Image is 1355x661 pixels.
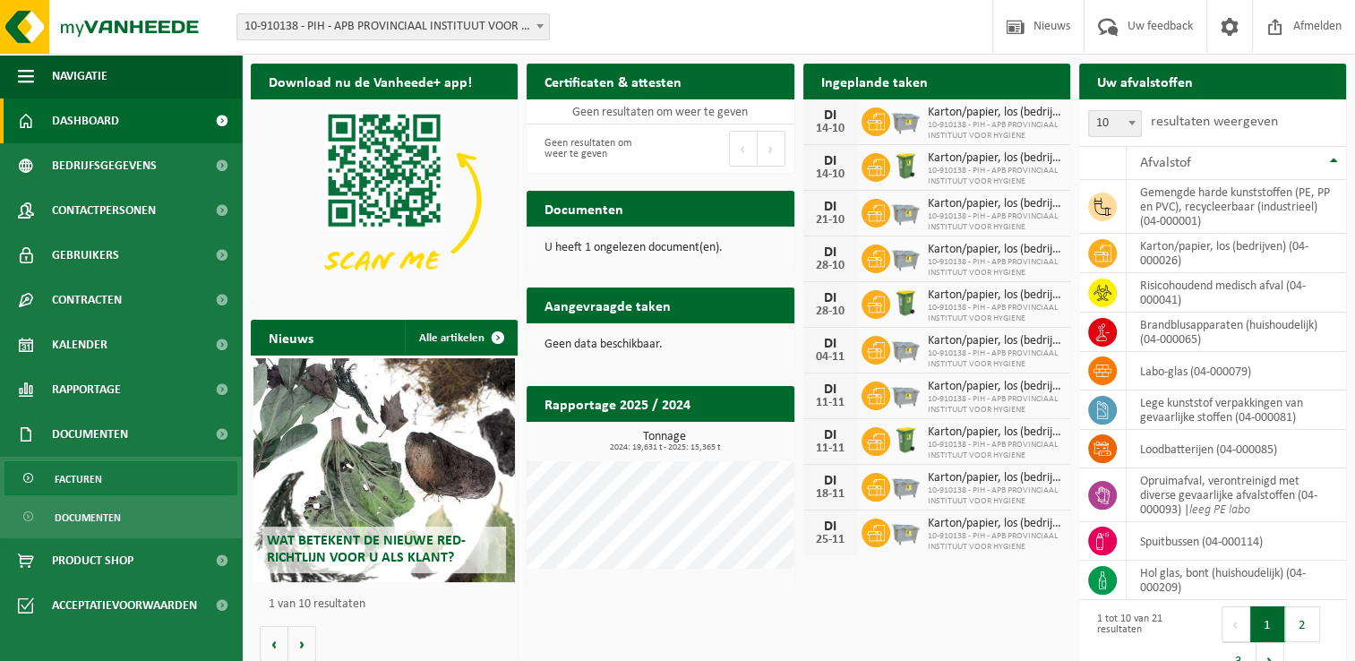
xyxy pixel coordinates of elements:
h2: Uw afvalstoffen [1079,64,1211,99]
img: WB-0240-HPE-GN-50 [890,425,921,455]
h2: Certificaten & attesten [527,64,699,99]
img: WB-2500-GAL-GY-01 [890,333,921,364]
label: resultaten weergeven [1151,115,1278,129]
h2: Nieuws [251,320,331,355]
div: DI [812,382,848,397]
div: 04-11 [812,351,848,364]
span: Contracten [52,278,122,322]
div: DI [812,245,848,260]
div: 25-11 [812,534,848,546]
img: WB-2500-GAL-GY-01 [890,105,921,135]
span: 10-910138 - PIH - APB PROVINCIAAL INSTITUUT VOOR HYGIENE - ANTWERPEN [237,14,549,39]
div: 28-10 [812,305,848,318]
div: DI [812,291,848,305]
span: Afvalstof [1140,156,1191,170]
td: risicohoudend medisch afval (04-000041) [1127,273,1346,313]
div: 18-11 [812,488,848,501]
img: WB-2500-GAL-GY-01 [890,379,921,409]
span: Navigatie [52,54,107,99]
div: DI [812,519,848,534]
button: Previous [1222,606,1250,642]
span: 10-910138 - PIH - APB PROVINCIAAL INSTITUUT VOOR HYGIENE - ANTWERPEN [236,13,550,40]
div: Geen resultaten om weer te geven [536,129,651,168]
h3: Tonnage [536,431,793,452]
span: Bedrijfsgegevens [52,143,157,188]
td: Geen resultaten om weer te geven [527,99,793,124]
span: 10-910138 - PIH - APB PROVINCIAAL INSTITUUT VOOR HYGIENE [928,211,1061,233]
span: 10-910138 - PIH - APB PROVINCIAAL INSTITUUT VOOR HYGIENE [928,348,1061,370]
span: Karton/papier, los (bedrijven) [928,106,1061,120]
i: leeg PE labo [1189,503,1250,517]
h2: Download nu de Vanheede+ app! [251,64,490,99]
p: U heeft 1 ongelezen document(en). [545,242,776,254]
span: Karton/papier, los (bedrijven) [928,197,1061,211]
p: Geen data beschikbaar. [545,339,776,351]
button: 1 [1250,606,1285,642]
span: Karton/papier, los (bedrijven) [928,380,1061,394]
span: Karton/papier, los (bedrijven) [928,517,1061,531]
div: 21-10 [812,214,848,227]
img: WB-2500-GAL-GY-01 [890,470,921,501]
span: Product Shop [52,538,133,583]
span: Karton/papier, los (bedrijven) [928,288,1061,303]
div: DI [812,154,848,168]
img: WB-2500-GAL-GY-01 [890,242,921,272]
div: 28-10 [812,260,848,272]
img: WB-2500-GAL-GY-01 [890,516,921,546]
td: labo-glas (04-000079) [1127,352,1346,391]
button: Previous [729,131,758,167]
span: Documenten [55,501,121,535]
a: Facturen [4,461,237,495]
span: Facturen [55,462,102,496]
img: WB-2500-GAL-GY-01 [890,196,921,227]
span: Acceptatievoorwaarden [52,583,197,628]
span: Karton/papier, los (bedrijven) [928,471,1061,485]
div: 14-10 [812,168,848,181]
span: Contactpersonen [52,188,156,233]
span: Kalender [52,322,107,367]
span: 10 [1088,110,1142,137]
span: 10-910138 - PIH - APB PROVINCIAAL INSTITUUT VOOR HYGIENE [928,440,1061,461]
td: opruimafval, verontreinigd met diverse gevaarlijke afvalstoffen (04-000093) | [1127,468,1346,522]
td: brandblusapparaten (huishoudelijk) (04-000065) [1127,313,1346,352]
button: 2 [1285,606,1320,642]
span: Gebruikers [52,233,119,278]
a: Wat betekent de nieuwe RED-richtlijn voor u als klant? [253,358,515,582]
td: loodbatterijen (04-000085) [1127,430,1346,468]
span: 10-910138 - PIH - APB PROVINCIAAL INSTITUUT VOOR HYGIENE [928,531,1061,553]
span: 2024: 19,631 t - 2025: 15,365 t [536,443,793,452]
h2: Rapportage 2025 / 2024 [527,386,708,421]
span: 10-910138 - PIH - APB PROVINCIAAL INSTITUUT VOOR HYGIENE [928,166,1061,187]
img: WB-0240-HPE-GN-50 [890,288,921,318]
span: Karton/papier, los (bedrijven) [928,243,1061,257]
span: 10-910138 - PIH - APB PROVINCIAAL INSTITUUT VOOR HYGIENE [928,303,1061,324]
td: hol glas, bont (huishoudelijk) (04-000209) [1127,561,1346,600]
span: Karton/papier, los (bedrijven) [928,151,1061,166]
div: DI [812,200,848,214]
span: Karton/papier, los (bedrijven) [928,425,1061,440]
p: 1 van 10 resultaten [269,598,509,611]
h2: Aangevraagde taken [527,288,689,322]
div: DI [812,337,848,351]
span: 10-910138 - PIH - APB PROVINCIAAL INSTITUUT VOOR HYGIENE [928,485,1061,507]
img: WB-0240-HPE-GN-50 [890,150,921,181]
h2: Ingeplande taken [803,64,946,99]
div: DI [812,108,848,123]
div: 14-10 [812,123,848,135]
span: Karton/papier, los (bedrijven) [928,334,1061,348]
td: spuitbussen (04-000114) [1127,522,1346,561]
span: Documenten [52,412,128,457]
td: gemengde harde kunststoffen (PE, PP en PVC), recycleerbaar (industrieel) (04-000001) [1127,180,1346,234]
span: 10 [1089,111,1141,136]
span: Rapportage [52,367,121,412]
div: 11-11 [812,397,848,409]
a: Bekijk rapportage [661,421,793,457]
span: Wat betekent de nieuwe RED-richtlijn voor u als klant? [267,534,466,565]
h2: Documenten [527,191,641,226]
span: Dashboard [52,99,119,143]
div: DI [812,474,848,488]
div: 11-11 [812,442,848,455]
td: lege kunststof verpakkingen van gevaarlijke stoffen (04-000081) [1127,391,1346,430]
span: 10-910138 - PIH - APB PROVINCIAAL INSTITUUT VOOR HYGIENE [928,394,1061,416]
span: 10-910138 - PIH - APB PROVINCIAAL INSTITUUT VOOR HYGIENE [928,257,1061,279]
